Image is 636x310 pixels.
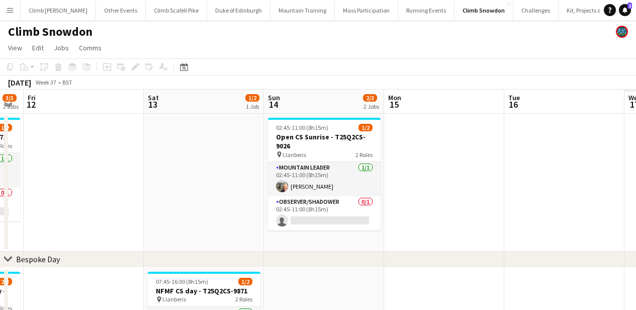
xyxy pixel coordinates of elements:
span: Edit [32,43,44,52]
div: [DATE] [8,77,31,88]
span: Comms [79,43,102,52]
button: Climb [PERSON_NAME] [21,1,96,20]
span: View [8,43,22,52]
div: Bespoke Day [16,254,60,264]
a: 2 [619,4,631,16]
button: Mass Participation [335,1,398,20]
button: Duke of Edinburgh [207,1,270,20]
button: Kit, Projects and Office [559,1,633,20]
button: Running Events [398,1,455,20]
button: Mountain Training [270,1,335,20]
button: Challenges [513,1,559,20]
h1: Climb Snowdon [8,24,93,39]
a: Comms [75,41,106,54]
span: 2 [627,3,632,9]
a: Edit [28,41,48,54]
app-user-avatar: Staff RAW Adventures [616,26,628,38]
div: BST [62,79,72,86]
a: View [4,41,26,54]
button: Other Events [96,1,146,20]
a: Jobs [50,41,73,54]
span: Week 37 [33,79,58,86]
button: Climb Snowdon [455,1,513,20]
span: Jobs [54,43,69,52]
button: Climb Scafell Pike [146,1,207,20]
